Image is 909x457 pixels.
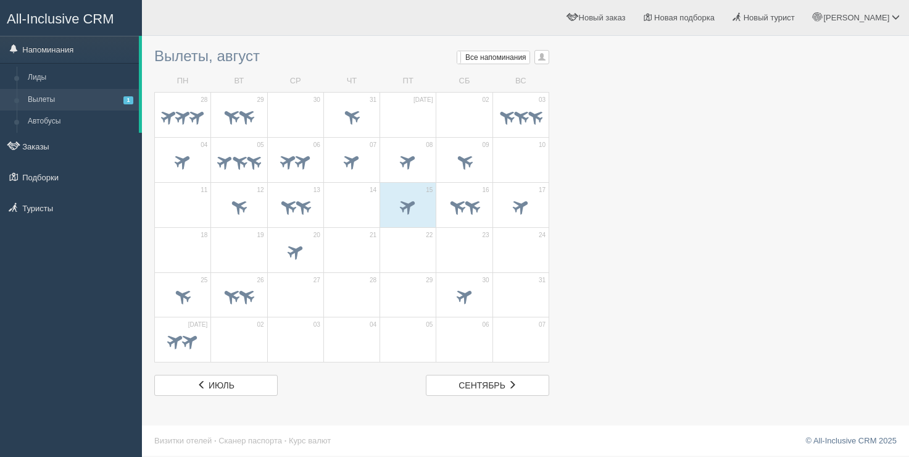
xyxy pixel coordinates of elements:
[579,13,626,22] span: Новый заказ
[370,96,376,104] span: 31
[539,321,546,329] span: 07
[483,141,489,149] span: 09
[154,436,212,445] a: Визитки отелей
[257,96,264,104] span: 29
[154,375,278,396] a: июль
[201,141,207,149] span: 04
[426,231,433,240] span: 22
[257,231,264,240] span: 19
[483,321,489,329] span: 06
[426,321,433,329] span: 05
[22,89,139,111] a: Вылеты1
[370,231,376,240] span: 21
[123,96,133,104] span: 1
[805,436,897,445] a: © All-Inclusive CRM 2025
[313,186,320,195] span: 13
[426,375,549,396] a: сентябрь
[257,186,264,195] span: 12
[289,436,331,445] a: Курс валют
[370,276,376,285] span: 28
[154,48,549,64] h3: Вылеты, август
[211,70,267,92] td: ВТ
[654,13,715,22] span: Новая подборка
[436,70,492,92] td: СБ
[7,11,114,27] span: All-Inclusive CRM
[201,96,207,104] span: 28
[492,70,549,92] td: ВС
[426,276,433,285] span: 29
[201,276,207,285] span: 25
[201,231,207,240] span: 18
[22,67,139,89] a: Лиды
[823,13,889,22] span: [PERSON_NAME]
[426,141,433,149] span: 08
[483,231,489,240] span: 23
[267,70,323,92] td: СР
[313,231,320,240] span: 20
[155,70,211,92] td: ПН
[483,276,489,285] span: 30
[257,276,264,285] span: 26
[426,186,433,195] span: 15
[188,321,207,329] span: [DATE]
[744,13,795,22] span: Новый турист
[459,380,505,390] span: сентябрь
[22,111,139,133] a: Автобусы
[209,380,235,390] span: июль
[483,96,489,104] span: 02
[313,141,320,149] span: 06
[370,186,376,195] span: 14
[313,276,320,285] span: 27
[539,276,546,285] span: 31
[539,141,546,149] span: 10
[370,321,376,329] span: 04
[413,96,433,104] span: [DATE]
[483,186,489,195] span: 16
[284,436,287,445] span: ·
[539,231,546,240] span: 24
[313,321,320,329] span: 03
[370,141,376,149] span: 07
[1,1,141,35] a: All-Inclusive CRM
[313,96,320,104] span: 30
[380,70,436,92] td: ПТ
[201,186,207,195] span: 11
[218,436,282,445] a: Сканер паспорта
[465,53,526,62] span: Все напоминания
[539,186,546,195] span: 17
[257,321,264,329] span: 02
[257,141,264,149] span: 05
[214,436,217,445] span: ·
[323,70,380,92] td: ЧТ
[539,96,546,104] span: 03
